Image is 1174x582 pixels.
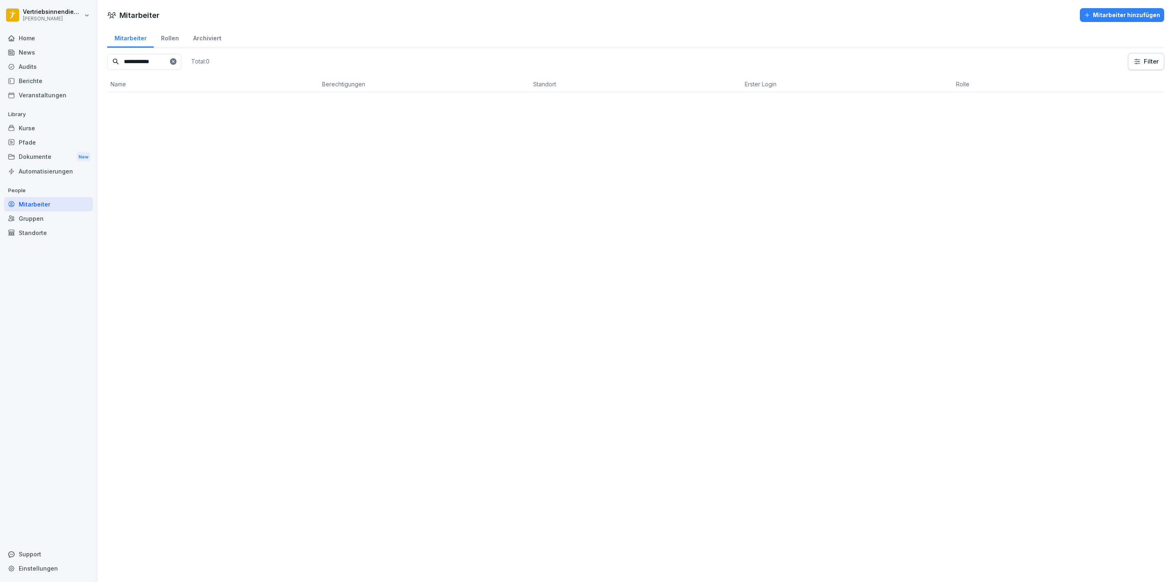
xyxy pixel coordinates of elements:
a: Einstellungen [4,561,93,575]
div: Dokumente [4,149,93,165]
div: Support [4,547,93,561]
a: Automatisierungen [4,164,93,178]
a: Home [4,31,93,45]
div: New [77,152,90,162]
p: Total: 0 [191,57,210,65]
a: Kurse [4,121,93,135]
p: People [4,184,93,197]
th: Name [107,77,319,92]
a: Rollen [154,27,186,48]
p: Vertriebsinnendienst [23,9,82,15]
th: Standort [530,77,741,92]
p: Library [4,108,93,121]
button: Filter [1128,53,1164,70]
a: News [4,45,93,59]
a: Veranstaltungen [4,88,93,102]
th: Rolle [953,77,1164,92]
a: DokumenteNew [4,149,93,165]
a: Mitarbeiter [4,197,93,211]
a: Pfade [4,135,93,149]
a: Mitarbeiter [107,27,154,48]
a: Standorte [4,226,93,240]
button: Mitarbeiter hinzufügen [1080,8,1164,22]
p: [PERSON_NAME] [23,16,82,22]
h1: Mitarbeiter [119,10,159,21]
th: Berechtigungen [319,77,530,92]
a: Gruppen [4,211,93,226]
a: Archiviert [186,27,228,48]
a: Berichte [4,74,93,88]
div: Mitarbeiter hinzufügen [1084,11,1160,20]
th: Erster Login [741,77,953,92]
div: Filter [1133,57,1159,66]
a: Audits [4,59,93,74]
